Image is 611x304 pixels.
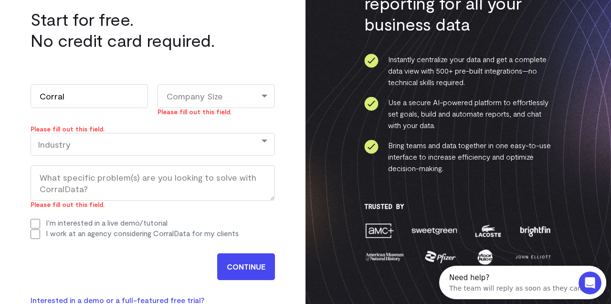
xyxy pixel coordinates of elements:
div: Need help? [10,8,143,16]
input: Company Name [31,84,148,108]
div: Open Intercom Messenger [4,4,171,30]
div: Please fill out this field. [31,201,275,208]
label: I work at an agency considering CorralData for my clients [46,228,239,238]
li: Bring teams and data together in one easy-to-use interface to increase efficiency and optimize de... [364,140,553,174]
label: I'm interested in a live demo/tutorial [46,218,168,227]
div: Company Size [158,84,275,108]
div: Industry [38,139,268,150]
div: Please fill out this field. [158,108,275,116]
div: The team will reply as soon as they can [10,16,143,26]
iframe: Intercom live chat [579,271,601,294]
input: CONTINUE [217,253,275,280]
iframe: Intercom live chat discovery launcher [439,266,606,299]
h3: Trusted By [364,203,553,210]
h1: Start for free. No credit card required. [31,9,275,51]
li: Use a secure AI-powered platform to effortlessly set goals, build and automate reports, and chat ... [364,97,553,131]
div: Please fill out this field. [31,125,275,133]
li: Instantly centralize your data and get a complete data view with 500+ pre-built integrations—no t... [364,54,553,88]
